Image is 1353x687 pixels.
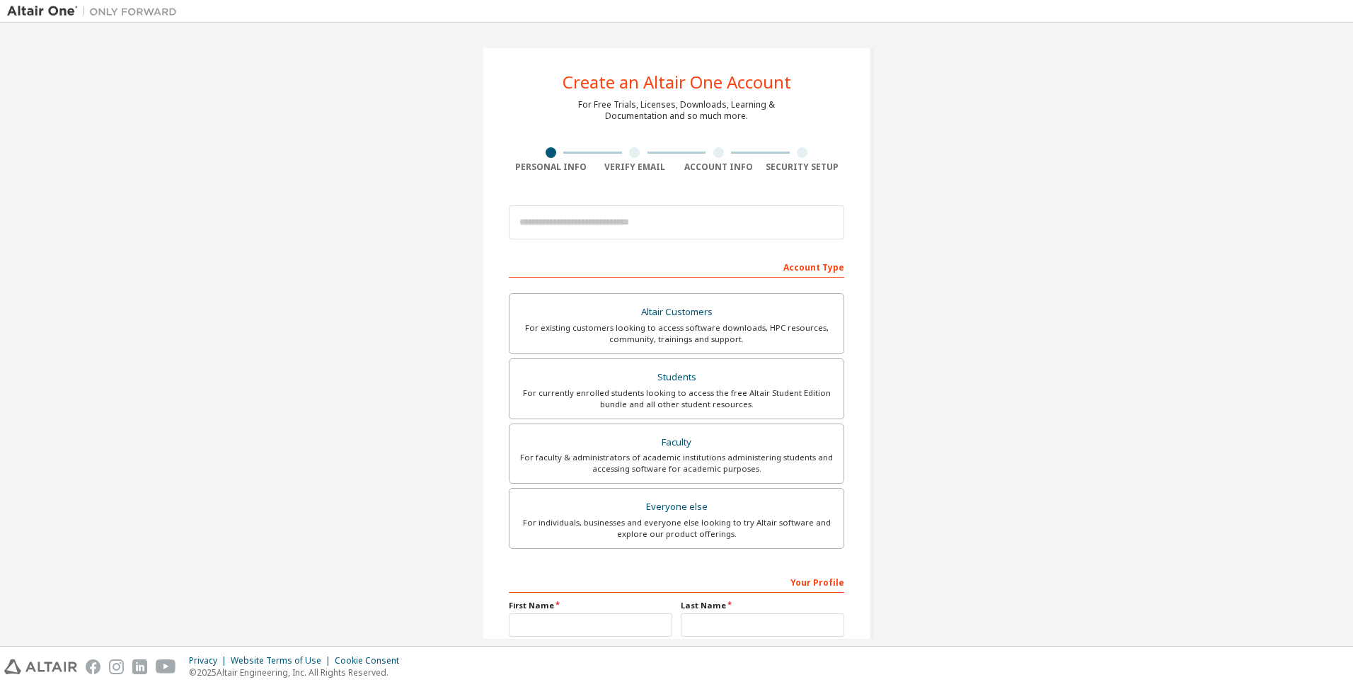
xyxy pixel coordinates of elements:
div: Privacy [189,655,231,666]
div: Students [518,368,835,387]
div: Cookie Consent [335,655,408,666]
img: youtube.svg [156,659,176,674]
div: Altair Customers [518,302,835,322]
img: facebook.svg [86,659,100,674]
div: For individuals, businesses and everyone else looking to try Altair software and explore our prod... [518,517,835,540]
label: First Name [509,600,672,611]
div: Verify Email [593,161,677,173]
div: Account Info [676,161,761,173]
div: Faculty [518,433,835,453]
div: For Free Trials, Licenses, Downloads, Learning & Documentation and so much more. [578,99,775,122]
label: Last Name [681,600,844,611]
div: Your Profile [509,570,844,593]
div: For existing customers looking to access software downloads, HPC resources, community, trainings ... [518,322,835,345]
div: For faculty & administrators of academic institutions administering students and accessing softwa... [518,452,835,475]
div: Everyone else [518,497,835,517]
div: Personal Info [509,161,593,173]
div: Security Setup [761,161,845,173]
div: Create an Altair One Account [563,74,791,91]
img: linkedin.svg [132,659,147,674]
p: © 2025 Altair Engineering, Inc. All Rights Reserved. [189,666,408,679]
img: altair_logo.svg [4,659,77,674]
div: Website Terms of Use [231,655,335,666]
div: For currently enrolled students looking to access the free Altair Student Edition bundle and all ... [518,387,835,410]
div: Account Type [509,255,844,278]
img: instagram.svg [109,659,124,674]
img: Altair One [7,4,184,18]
